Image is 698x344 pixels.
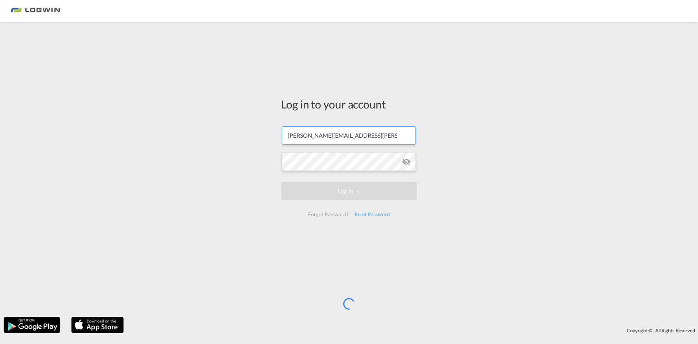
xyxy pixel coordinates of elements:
[3,316,61,334] img: google.png
[281,96,417,112] div: Log in to your account
[127,324,698,337] div: Copyright © . All Rights Reserved
[11,3,60,19] img: bc73a0e0d8c111efacd525e4c8ad7d32.png
[70,316,124,334] img: apple.png
[282,126,416,145] input: Enter email/phone number
[305,208,351,221] div: Forgot Password?
[352,208,393,221] div: Reset Password
[281,182,417,200] button: LOGIN
[402,157,411,166] md-icon: icon-eye-off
